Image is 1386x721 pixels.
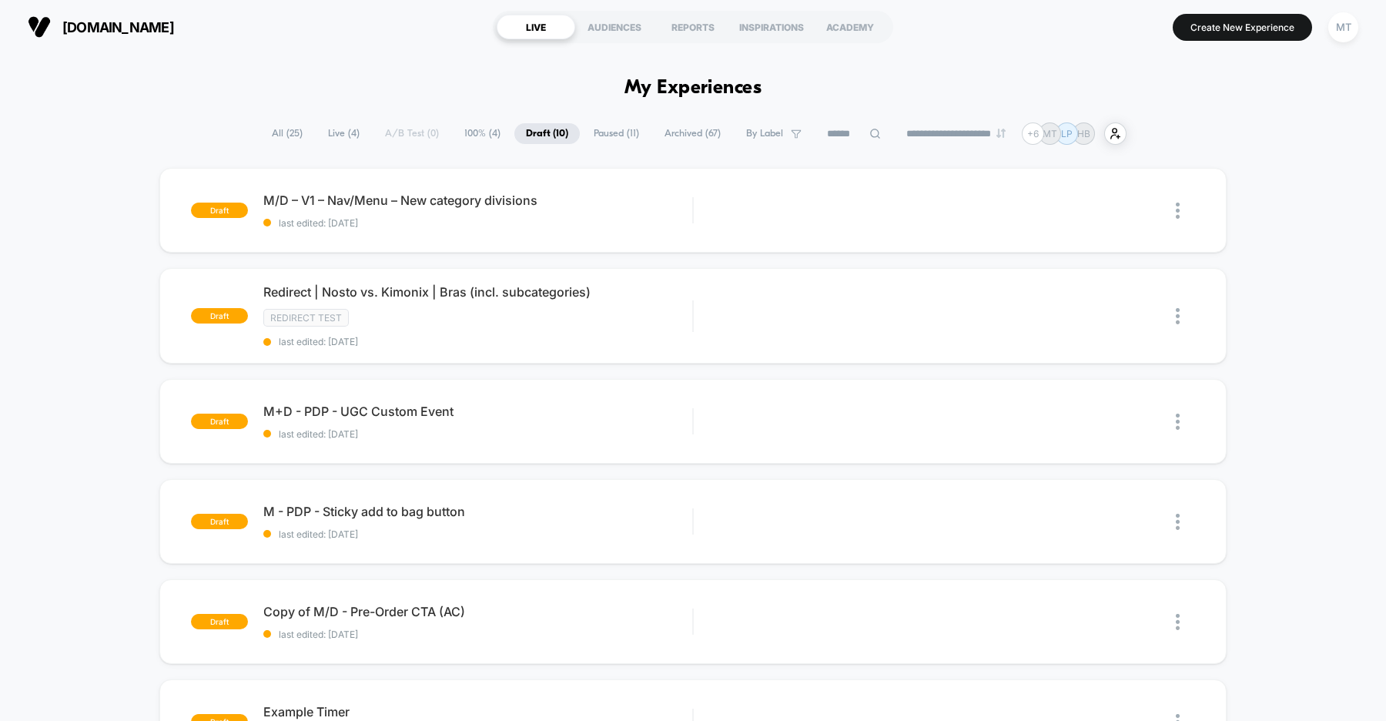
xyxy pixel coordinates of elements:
[1176,514,1180,530] img: close
[1328,12,1358,42] div: MT
[1324,12,1363,43] button: MT
[811,15,889,39] div: ACADEMY
[263,309,349,327] span: Redirect Test
[263,284,692,300] span: Redirect | Nosto vs. Kimonix | Bras (incl. subcategories)
[191,203,248,218] span: draft
[514,123,580,144] span: Draft ( 10 )
[453,123,512,144] span: 100% ( 4 )
[191,414,248,429] span: draft
[263,528,692,540] span: last edited: [DATE]
[1176,203,1180,219] img: close
[575,15,654,39] div: AUDIENCES
[1173,14,1312,41] button: Create New Experience
[653,123,732,144] span: Archived ( 67 )
[316,123,371,144] span: Live ( 4 )
[1176,308,1180,324] img: close
[263,704,692,719] span: Example Timer
[1176,414,1180,430] img: close
[28,15,51,39] img: Visually logo
[654,15,732,39] div: REPORTS
[1176,614,1180,630] img: close
[191,308,248,324] span: draft
[732,15,811,39] div: INSPIRATIONS
[582,123,651,144] span: Paused ( 11 )
[62,19,174,35] span: [DOMAIN_NAME]
[263,193,692,208] span: M/D – V1 – Nav/Menu – New category divisions
[746,128,783,139] span: By Label
[263,629,692,640] span: last edited: [DATE]
[1022,122,1044,145] div: + 6
[263,404,692,419] span: M+D - PDP - UGC Custom Event
[263,604,692,619] span: Copy of M/D - Pre-Order CTA (AC)
[263,217,692,229] span: last edited: [DATE]
[260,123,314,144] span: All ( 25 )
[497,15,575,39] div: LIVE
[191,514,248,529] span: draft
[1061,128,1073,139] p: LP
[263,504,692,519] span: M - PDP - Sticky add to bag button
[23,15,179,39] button: [DOMAIN_NAME]
[1043,128,1057,139] p: MT
[263,428,692,440] span: last edited: [DATE]
[1077,128,1090,139] p: HB
[996,129,1006,138] img: end
[191,614,248,629] span: draft
[263,336,692,347] span: last edited: [DATE]
[624,77,762,99] h1: My Experiences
